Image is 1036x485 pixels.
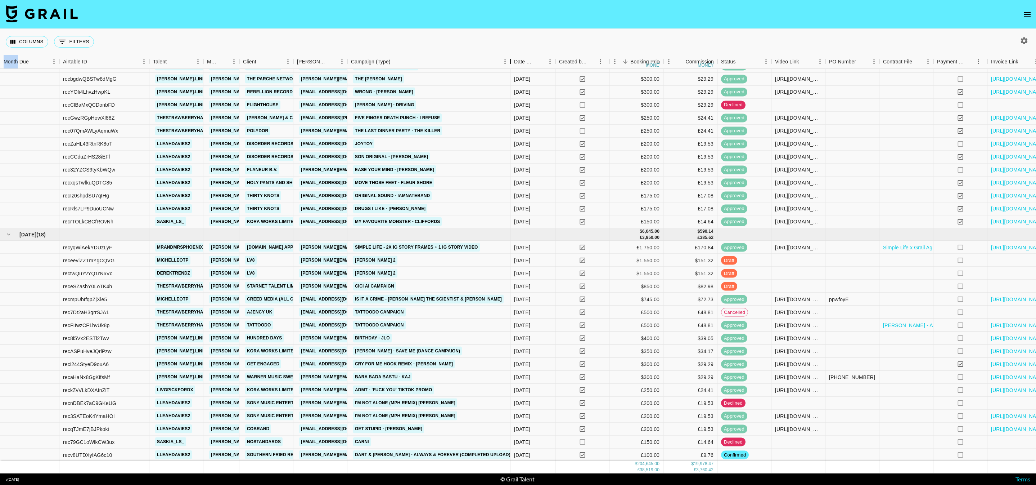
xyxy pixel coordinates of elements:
[353,308,406,317] a: Tattoodo Campaign
[514,75,530,83] div: 02/07/2025
[245,152,295,161] a: Disorder Records
[609,86,663,99] div: $300.00
[299,139,380,148] a: [EMAIL_ADDRESS][DOMAIN_NAME]
[663,177,717,190] div: £19.53
[353,334,392,343] a: BIRTHDAY - JLO
[209,321,326,330] a: [PERSON_NAME][EMAIL_ADDRESS][DOMAIN_NAME]
[209,75,326,84] a: [PERSON_NAME][EMAIL_ADDRESS][DOMAIN_NAME]
[736,57,746,67] button: Sort
[63,153,110,160] div: recCCduZrHS28iEFf
[663,125,717,138] div: £24.41
[245,321,273,330] a: Tattoodo
[721,192,747,199] span: approved
[299,282,416,291] a: [PERSON_NAME][EMAIL_ADDRESS][DOMAIN_NAME]
[6,5,78,22] img: Grail Talent
[149,55,203,69] div: Talent
[209,217,326,226] a: [PERSON_NAME][EMAIL_ADDRESS][DOMAIN_NAME]
[4,230,14,240] button: hide children
[609,151,663,164] div: £200.00
[973,56,984,67] button: Menu
[609,99,663,112] div: $300.00
[353,178,434,187] a: Move Those Feet - FLEUR SHORE
[337,56,347,67] button: Menu
[933,55,987,69] div: Payment Sent
[771,55,825,69] div: Video Link
[49,56,59,67] button: Menu
[663,73,717,86] div: $29.29
[245,399,405,408] a: Sony Music Entertainment UK Ltd / Ministry of Sound Records
[721,76,747,83] span: approved
[209,126,326,135] a: [PERSON_NAME][EMAIL_ADDRESS][DOMAIN_NAME]
[883,244,960,251] a: Simple Life x Grail Agreement.pdf
[219,57,229,67] button: Sort
[514,179,530,186] div: 22/07/2025
[63,114,114,121] div: recGwzRGpHowXl88Z
[587,57,597,67] button: Sort
[663,99,717,112] div: $29.29
[775,166,821,173] div: https://www.tiktok.com/@lleahdavies2/video/7525114023881280770
[209,256,326,265] a: [PERSON_NAME][EMAIL_ADDRESS][DOMAIN_NAME]
[609,164,663,177] div: £200.00
[991,55,1018,69] div: Invoice Link
[209,191,326,200] a: [PERSON_NAME][EMAIL_ADDRESS][DOMAIN_NAME]
[155,178,192,187] a: lleahdavies2
[514,153,530,160] div: 09/07/2025
[775,127,821,134] div: https://www.tiktok.com/@thestrawberryhayes/video/12345678
[209,139,326,148] a: [PERSON_NAME][EMAIL_ADDRESS][DOMAIN_NAME]
[155,165,192,174] a: lleahdavies2
[245,101,280,110] a: Flighthouse
[155,411,192,421] a: lleahdavies2
[347,55,510,69] div: Campaign (Type)
[353,204,427,213] a: Drugs I Like - [PERSON_NAME]
[245,373,304,382] a: Warner Music Sweden
[209,334,326,343] a: [PERSON_NAME][EMAIL_ADDRESS][DOMAIN_NAME]
[245,204,281,213] a: Thirty Knots
[155,256,190,265] a: michelleotp
[717,55,771,69] div: Status
[299,437,380,446] a: [EMAIL_ADDRESS][DOMAIN_NAME]
[293,55,347,69] div: Booker
[595,56,606,67] button: Menu
[829,55,856,69] div: PO Number
[299,88,380,97] a: [EMAIL_ADDRESS][DOMAIN_NAME]
[29,57,39,67] button: Sort
[721,55,736,69] div: Status
[256,57,266,67] button: Sort
[193,56,203,67] button: Menu
[514,55,535,69] div: Date Created
[209,295,326,304] a: [PERSON_NAME][EMAIL_ADDRESS][DOMAIN_NAME]
[923,56,933,67] button: Menu
[775,140,821,147] div: https://www.tiktok.com/@lleahdavies2/video/7517682050216774934
[155,126,213,135] a: thestrawberryhayes
[761,56,771,67] button: Menu
[514,114,530,121] div: 22/07/2025
[609,138,663,151] div: £200.00
[353,282,396,291] a: Cici AI Campaign
[965,57,975,67] button: Sort
[815,56,825,67] button: Menu
[883,55,912,69] div: Contract File
[245,360,281,369] a: Get Engaged
[299,295,380,304] a: [EMAIL_ADDRESS][DOMAIN_NAME]
[775,88,821,95] div: https://www.tiktok.com/@isabell.lindstrm/video/7532956118478376214?_r=1&_t=ZN-8yT1fRmY7Ve
[353,411,457,421] a: I'm Not Alone (MPH Remix) [PERSON_NAME]
[514,192,530,199] div: 08/07/2025
[4,55,29,69] div: Month Due
[209,282,326,291] a: [PERSON_NAME][EMAIL_ADDRESS][DOMAIN_NAME]
[299,360,380,369] a: [EMAIL_ADDRESS][DOMAIN_NAME]
[245,282,306,291] a: Starnet Talent Limited
[721,153,747,160] span: approved
[209,360,326,369] a: [PERSON_NAME][EMAIL_ADDRESS][DOMAIN_NAME]
[825,55,879,69] div: PO Number
[245,450,311,459] a: Southern Fried Records
[663,190,717,203] div: £17.08
[155,321,213,330] a: thestrawberryhayes
[663,56,674,67] button: Menu
[353,243,480,252] a: Simple Life - 2x IG story frames + 1 IG story video
[299,411,454,421] a: [PERSON_NAME][EMAIL_ADDRESS][PERSON_NAME][DOMAIN_NAME]
[155,424,192,433] a: lleahdavies2
[353,269,397,278] a: [PERSON_NAME] 2
[299,178,380,187] a: [EMAIL_ADDRESS][DOMAIN_NAME]
[155,334,220,343] a: [PERSON_NAME].lindstrm
[63,55,87,69] div: Airtable ID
